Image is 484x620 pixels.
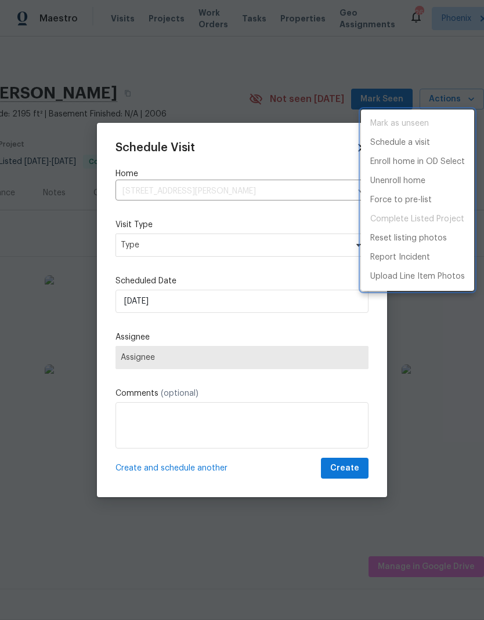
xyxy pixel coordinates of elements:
[370,175,425,187] p: Unenroll home
[370,271,465,283] p: Upload Line Item Photos
[370,232,447,245] p: Reset listing photos
[370,137,430,149] p: Schedule a visit
[370,194,432,206] p: Force to pre-list
[370,251,430,264] p: Report Incident
[361,210,474,229] span: Project is already completed
[370,156,465,168] p: Enroll home in OD Select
